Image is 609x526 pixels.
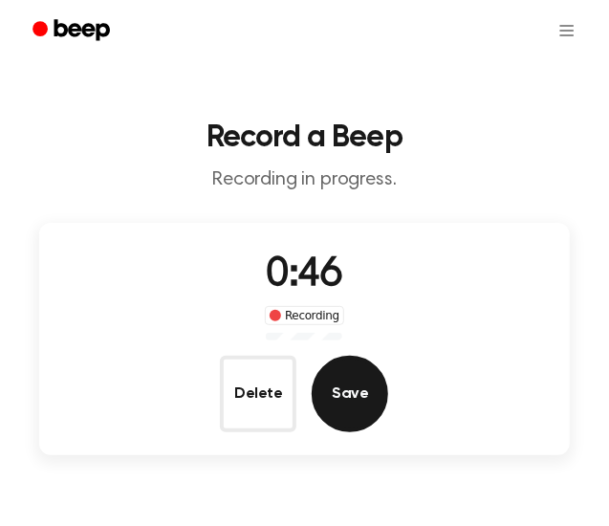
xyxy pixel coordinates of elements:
p: Recording in progress. [15,168,594,192]
div: Recording [265,306,344,325]
a: Beep [19,12,127,50]
button: Save Audio Record [312,356,388,432]
h1: Record a Beep [15,122,594,153]
button: Open menu [544,8,590,54]
span: 0:46 [266,255,342,296]
button: Delete Audio Record [220,356,296,432]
